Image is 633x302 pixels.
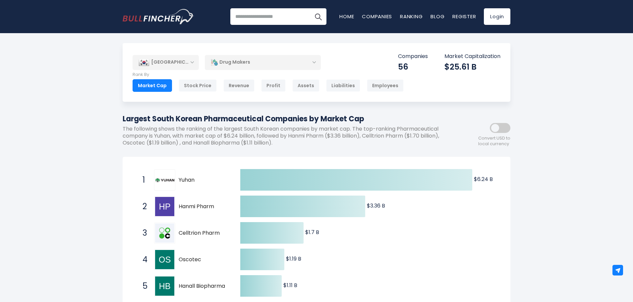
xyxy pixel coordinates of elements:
a: Login [484,8,510,25]
div: Liabilities [326,79,360,92]
text: $6.24 B [474,175,493,183]
div: Assets [292,79,319,92]
p: Companies [398,53,428,60]
img: Yuhan [155,178,174,183]
div: Drug Makers [205,55,321,70]
text: $3.36 B [367,202,385,210]
img: Bullfincher logo [123,9,194,24]
a: Companies [362,13,392,20]
span: Hanall Biopharma [179,283,229,290]
div: 56 [398,62,428,72]
button: Search [310,8,326,25]
p: Market Capitalization [444,53,500,60]
span: 5 [139,280,146,292]
span: Oscotec [179,256,229,263]
span: 4 [139,254,146,265]
span: 3 [139,227,146,239]
div: [GEOGRAPHIC_DATA] [133,55,199,70]
img: Hanall Biopharma [155,276,174,296]
div: $25.61 B [444,62,500,72]
p: Rank By [133,72,404,78]
a: Blog [431,13,444,20]
div: Revenue [223,79,255,92]
a: Go to homepage [123,9,194,24]
div: Stock Price [179,79,217,92]
text: $1.19 B [286,255,301,263]
a: Ranking [400,13,423,20]
text: $1.11 B [283,281,297,289]
span: Convert USD to local currency [478,136,510,147]
span: Celltrion Pharm [179,230,229,237]
span: Hanmi Pharm [179,203,229,210]
p: The following shows the ranking of the largest South Korean companies by market cap. The top-rank... [123,126,451,146]
a: Register [452,13,476,20]
span: 2 [139,201,146,212]
img: Oscotec [155,250,174,269]
span: 1 [139,174,146,186]
div: Market Cap [133,79,172,92]
text: $1.7 B [305,228,319,236]
img: Celltrion Pharm [155,223,174,243]
a: Home [339,13,354,20]
h1: Largest South Korean Pharmaceutical Companies by Market Cap [123,113,451,124]
div: Employees [367,79,404,92]
img: Hanmi Pharm [155,197,174,216]
span: Yuhan [179,177,229,184]
div: Profit [261,79,286,92]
